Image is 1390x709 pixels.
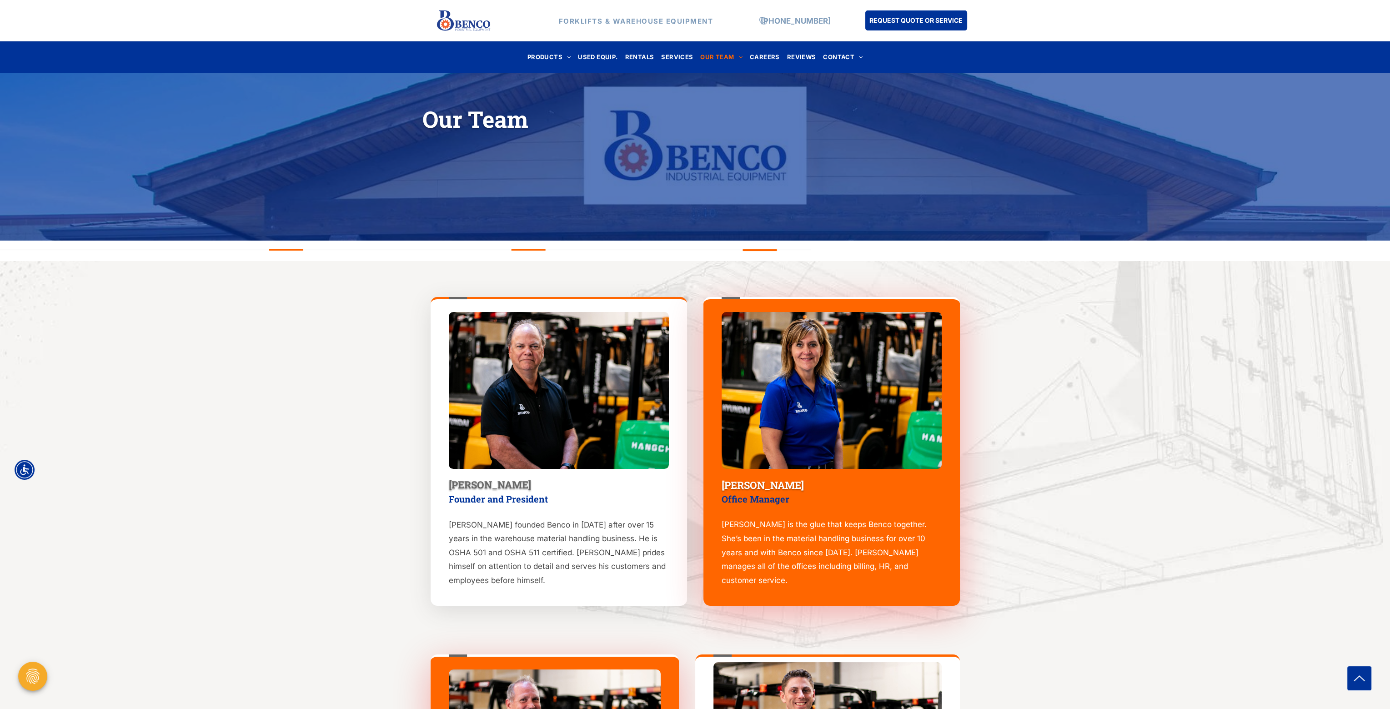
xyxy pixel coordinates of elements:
[449,493,548,505] span: Founder and President
[783,51,820,63] a: REVIEWS
[819,51,866,63] a: CONTACT
[449,312,669,469] img: bencoindustrial
[449,520,666,585] span: [PERSON_NAME] founded Benco in [DATE] after over 15 years in the warehouse material handling busi...
[622,51,658,63] a: RENTALS
[15,460,35,480] div: Accessibility Menu
[697,51,746,63] a: OUR TEAM
[524,51,575,63] a: PRODUCTS
[746,51,783,63] a: CAREERS
[657,51,697,63] a: SERVICES
[449,478,531,491] span: [PERSON_NAME]
[574,51,621,63] a: USED EQUIP.
[722,478,804,492] span: [PERSON_NAME]
[722,520,927,584] span: [PERSON_NAME] is the glue that keeps Benco together. She’s been in the material handling business...
[722,493,789,505] span: Office Manager
[722,312,942,469] img: bencoindustrial
[559,16,713,25] strong: FORKLIFTS & WAREHOUSE EQUIPMENT
[869,12,963,29] span: REQUEST QUOTE OR SERVICE
[761,16,831,25] a: [PHONE_NUMBER]
[865,10,967,30] a: REQUEST QUOTE OR SERVICE
[422,104,528,134] span: Our Team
